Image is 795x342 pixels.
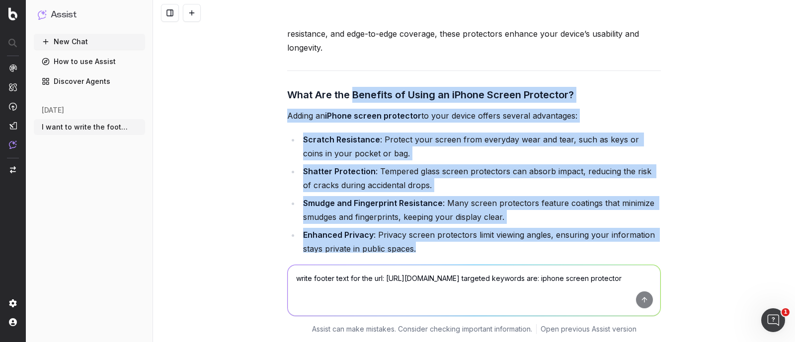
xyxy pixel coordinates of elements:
strong: Smudge and Fingerprint Resistance [303,198,443,208]
li: : Privacy screen protectors limit viewing angles, ensuring your information stays private in publ... [300,228,661,256]
h3: What Are the Benefits of Using an iPhone Screen Protector? [287,87,661,103]
img: My account [9,318,17,326]
p: Assist can make mistakes. Consider checking important information. [312,324,532,334]
img: Activation [9,102,17,111]
h1: Assist [51,8,77,22]
li: : Tempered glass screen protectors can absorb impact, reducing the risk of cracks during accident... [300,164,661,192]
strong: Scratch Resistance [303,135,380,144]
img: Assist [38,10,47,19]
img: Botify logo [8,7,17,20]
img: Switch project [10,166,16,173]
span: [DATE] [42,105,64,115]
a: Discover Agents [34,73,145,89]
li: : Protect your screen from everyday wear and tear, such as keys or coins in your pocket or bag. [300,133,661,160]
li: : Many screen protectors feature coatings that minimize smudges and fingerprints, keeping your di... [300,196,661,224]
strong: Enhanced Privacy [303,230,374,240]
a: Open previous Assist version [541,324,636,334]
span: 1 [782,308,790,316]
strong: Shatter Protection [303,166,376,176]
iframe: Intercom live chat [761,308,785,332]
button: I want to write the footer text. The foo [34,119,145,135]
p: Adding an to your device offers several advantages: [287,109,661,123]
img: Setting [9,299,17,307]
img: Intelligence [9,83,17,91]
button: New Chat [34,34,145,50]
img: Assist [9,140,17,149]
span: I want to write the footer text. The foo [42,122,129,132]
strong: iPhone screen protector [325,111,421,121]
a: How to use Assist [34,54,145,69]
img: Studio [9,122,17,130]
img: Analytics [9,64,17,72]
button: Assist [38,8,141,22]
